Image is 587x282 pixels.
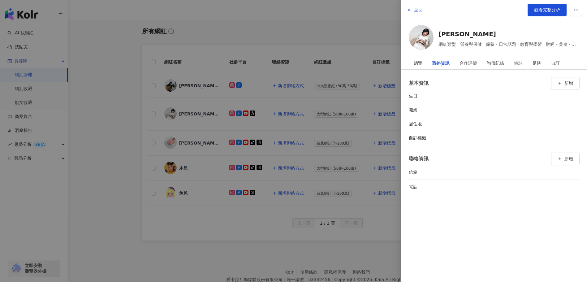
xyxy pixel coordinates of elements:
div: 信箱 [409,169,434,176]
div: 基本資訊 [409,79,429,87]
span: 新增 [564,81,573,86]
div: 生日 [409,93,434,99]
div: 自訂標籤 [409,135,434,141]
div: 聯絡資訊 [409,155,429,163]
button: 新增 [551,77,580,89]
div: 電話 [409,183,434,190]
div: 合作評價 [460,57,477,69]
span: 新增 [564,156,573,161]
a: [PERSON_NAME] [438,30,580,38]
div: 居住地 [409,121,434,127]
div: 職業 [409,107,434,113]
span: 返回 [414,7,423,12]
div: 詢價紀錄 [487,57,504,69]
button: 返回 [406,4,423,16]
button: 新增 [551,153,580,165]
div: 聯絡資訊 [432,57,450,69]
img: KOL Avatar [409,25,434,50]
span: 網紅類型：營養與保健 · 保養 · 日常話題 · 教育與學習 · 財經 · 美食 · 命理占卜 · 醫療與健康 · 寵物 · 運動 · 旅遊 [438,41,580,48]
a: KOL Avatar [409,25,434,52]
a: 觀看完整分析 [528,4,567,16]
div: 自訂 [551,57,560,69]
div: 足跡 [533,57,541,69]
div: 總覽 [414,57,422,69]
div: 備註 [514,57,523,69]
span: 觀看完整分析 [534,7,560,12]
